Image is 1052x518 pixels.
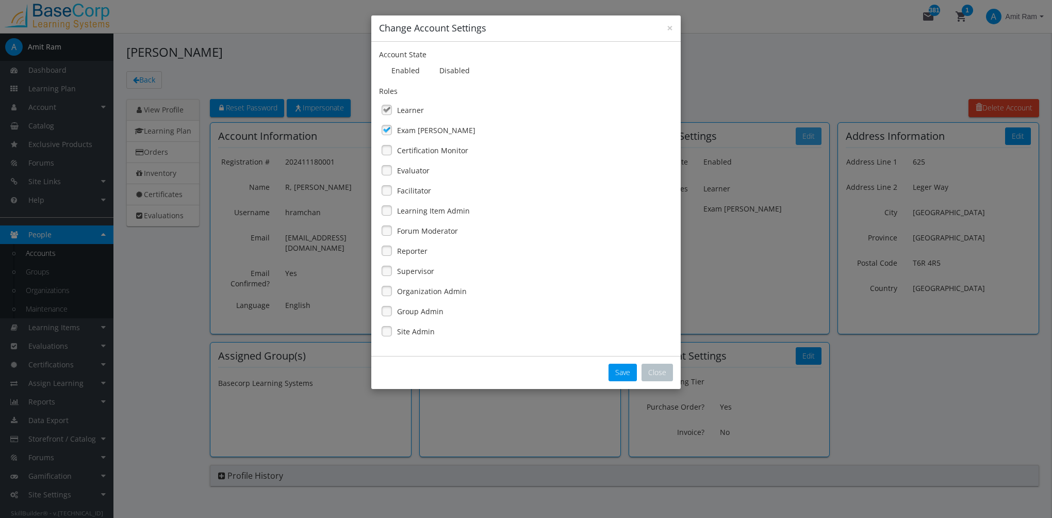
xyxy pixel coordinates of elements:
[397,105,424,116] label: Learner
[397,246,428,256] label: Reporter
[439,66,470,76] label: Disabled
[397,226,458,236] label: Forum Moderator
[397,186,431,196] label: Facilitator
[397,206,470,216] label: Learning Item Admin
[397,327,435,337] label: Site Admin
[391,66,420,76] label: Enabled
[397,286,467,297] label: Organization Admin
[379,50,426,60] label: Account State
[609,364,637,381] button: Save
[397,125,475,136] label: Exam [PERSON_NAME]
[397,306,443,317] label: Group Admin
[379,86,398,96] label: Roles
[397,145,468,156] label: Certification Monitor
[397,166,430,176] label: Evaluator
[642,364,673,381] button: Close
[667,23,673,34] button: ×
[379,22,673,35] h4: Change Account Settings
[397,266,434,277] label: Supervisor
